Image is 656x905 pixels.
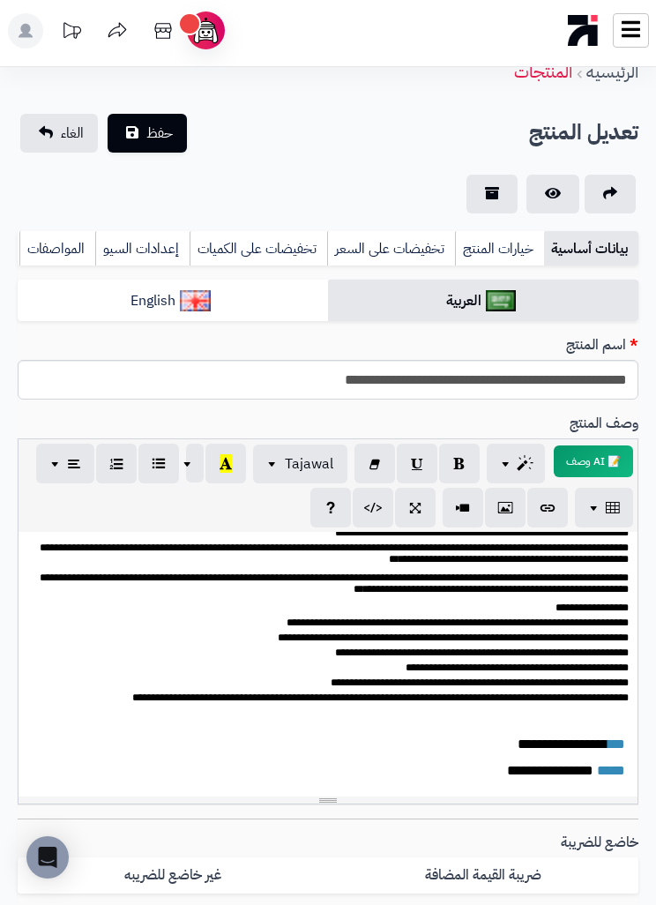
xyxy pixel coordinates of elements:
img: العربية [486,290,517,311]
button: 📝 AI وصف [554,445,633,477]
a: العربية [328,280,638,323]
span: الغاء [61,123,84,144]
a: English [18,280,328,323]
a: المنتجات [514,58,572,85]
a: المواصفات [19,231,95,266]
label: ضريبة القيمة المضافة [328,857,638,894]
img: ai-face.png [190,15,221,46]
a: خيارات المنتج [455,231,544,266]
div: Open Intercom Messenger [26,836,69,879]
label: اسم المنتج [559,335,645,355]
button: حفظ [108,114,187,153]
h2: تعديل المنتج [529,115,638,151]
a: بيانات أساسية [544,231,638,266]
a: تخفيضات على الكميات [190,231,327,266]
span: حفظ [146,123,173,144]
a: تحديثات المنصة [49,13,93,53]
a: الغاء [20,114,98,153]
label: وصف المنتج [563,414,645,434]
a: إعدادات السيو [95,231,190,266]
a: تخفيضات على السعر [327,231,455,266]
label: غير خاضع للضريبه [18,857,328,894]
a: الرئيسية [586,58,638,85]
button: Tajawal [253,445,347,483]
span: Tajawal [285,453,333,475]
label: خاضع للضريبة [554,833,645,853]
img: English [180,290,211,311]
img: logo-mobile.png [568,11,599,50]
